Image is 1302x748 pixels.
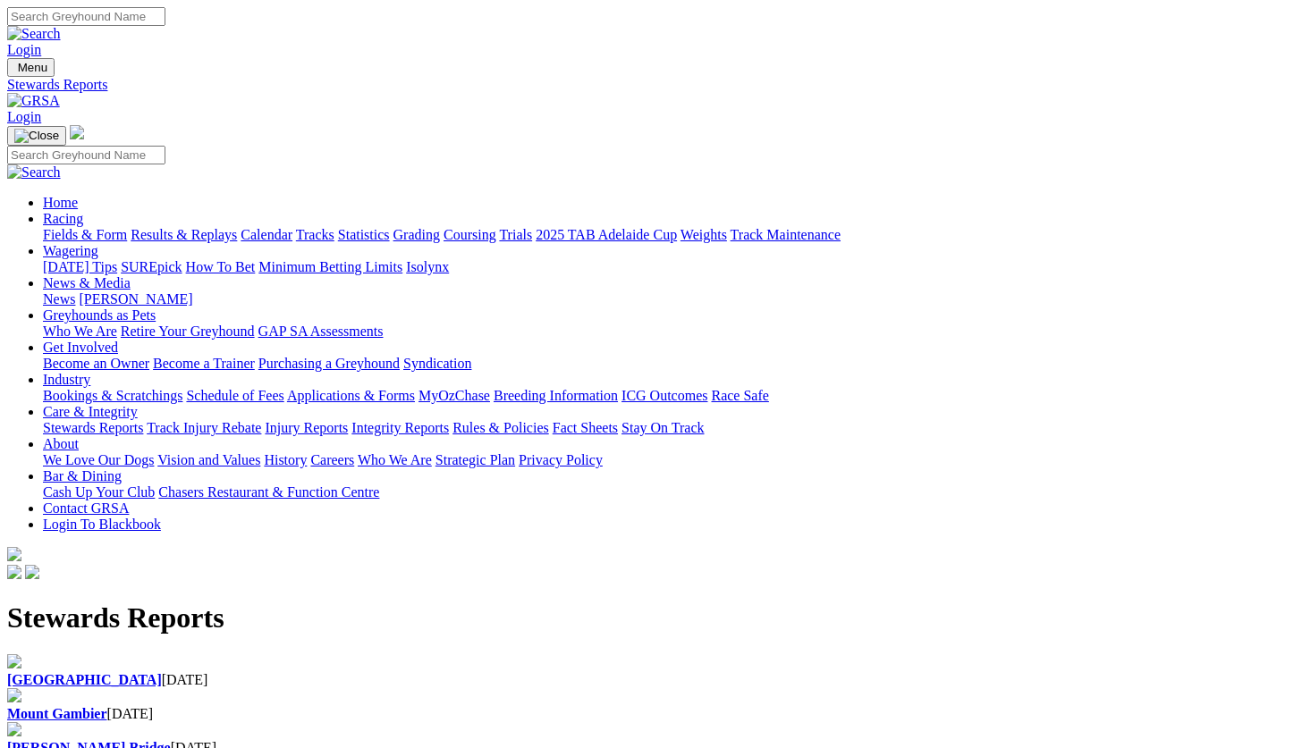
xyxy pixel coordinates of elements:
[7,146,165,164] input: Search
[43,259,1295,275] div: Wagering
[241,227,292,242] a: Calendar
[494,388,618,403] a: Breeding Information
[43,227,127,242] a: Fields & Form
[7,547,21,561] img: logo-grsa-white.png
[186,388,283,403] a: Schedule of Fees
[621,420,704,435] a: Stay On Track
[43,452,154,467] a: We Love Our Dogs
[711,388,768,403] a: Race Safe
[310,452,354,467] a: Careers
[43,436,79,451] a: About
[43,517,161,532] a: Login To Blackbook
[43,420,1295,436] div: Care & Integrity
[296,227,334,242] a: Tracks
[43,468,122,483] a: Bar & Dining
[43,372,90,387] a: Industry
[7,706,1295,722] div: [DATE]
[7,42,41,57] a: Login
[7,93,60,109] img: GRSA
[43,420,143,435] a: Stewards Reports
[452,420,549,435] a: Rules & Policies
[79,291,192,307] a: [PERSON_NAME]
[43,307,156,323] a: Greyhounds as Pets
[7,706,107,721] a: Mount Gambier
[7,126,66,146] button: Toggle navigation
[265,420,348,435] a: Injury Reports
[43,388,1295,404] div: Industry
[43,356,149,371] a: Become an Owner
[264,452,307,467] a: History
[43,356,1295,372] div: Get Involved
[43,484,155,500] a: Cash Up Your Club
[7,26,61,42] img: Search
[681,227,727,242] a: Weights
[131,227,237,242] a: Results & Replays
[258,324,384,339] a: GAP SA Assessments
[553,420,618,435] a: Fact Sheets
[287,388,415,403] a: Applications & Forms
[153,356,255,371] a: Become a Trainer
[7,722,21,736] img: file-red.svg
[121,324,255,339] a: Retire Your Greyhound
[14,129,59,143] img: Close
[358,452,432,467] a: Who We Are
[43,227,1295,243] div: Racing
[7,164,61,181] img: Search
[338,227,390,242] a: Statistics
[43,484,1295,500] div: Bar & Dining
[7,7,165,26] input: Search
[7,58,55,77] button: Toggle navigation
[43,259,117,274] a: [DATE] Tips
[43,404,138,419] a: Care & Integrity
[7,601,1295,635] h1: Stewards Reports
[7,672,1295,688] div: [DATE]
[43,243,98,258] a: Wagering
[7,565,21,579] img: facebook.svg
[258,259,402,274] a: Minimum Betting Limits
[621,388,707,403] a: ICG Outcomes
[43,275,131,290] a: News & Media
[43,324,117,339] a: Who We Are
[351,420,449,435] a: Integrity Reports
[435,452,515,467] a: Strategic Plan
[444,227,496,242] a: Coursing
[7,77,1295,93] a: Stewards Reports
[7,672,162,687] a: [GEOGRAPHIC_DATA]
[7,109,41,124] a: Login
[43,291,1295,307] div: News & Media
[731,227,841,242] a: Track Maintenance
[258,356,400,371] a: Purchasing a Greyhound
[7,688,21,702] img: file-red.svg
[43,291,75,307] a: News
[7,654,21,668] img: file-red.svg
[43,452,1295,468] div: About
[121,259,182,274] a: SUREpick
[519,452,603,467] a: Privacy Policy
[43,340,118,355] a: Get Involved
[147,420,261,435] a: Track Injury Rebate
[43,324,1295,340] div: Greyhounds as Pets
[186,259,256,274] a: How To Bet
[43,388,182,403] a: Bookings & Scratchings
[43,500,129,516] a: Contact GRSA
[536,227,677,242] a: 2025 TAB Adelaide Cup
[157,452,260,467] a: Vision and Values
[406,259,449,274] a: Isolynx
[43,211,83,226] a: Racing
[418,388,490,403] a: MyOzChase
[43,195,78,210] a: Home
[18,61,47,74] span: Menu
[499,227,532,242] a: Trials
[158,484,379,500] a: Chasers Restaurant & Function Centre
[403,356,471,371] a: Syndication
[25,565,39,579] img: twitter.svg
[393,227,440,242] a: Grading
[70,125,84,139] img: logo-grsa-white.png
